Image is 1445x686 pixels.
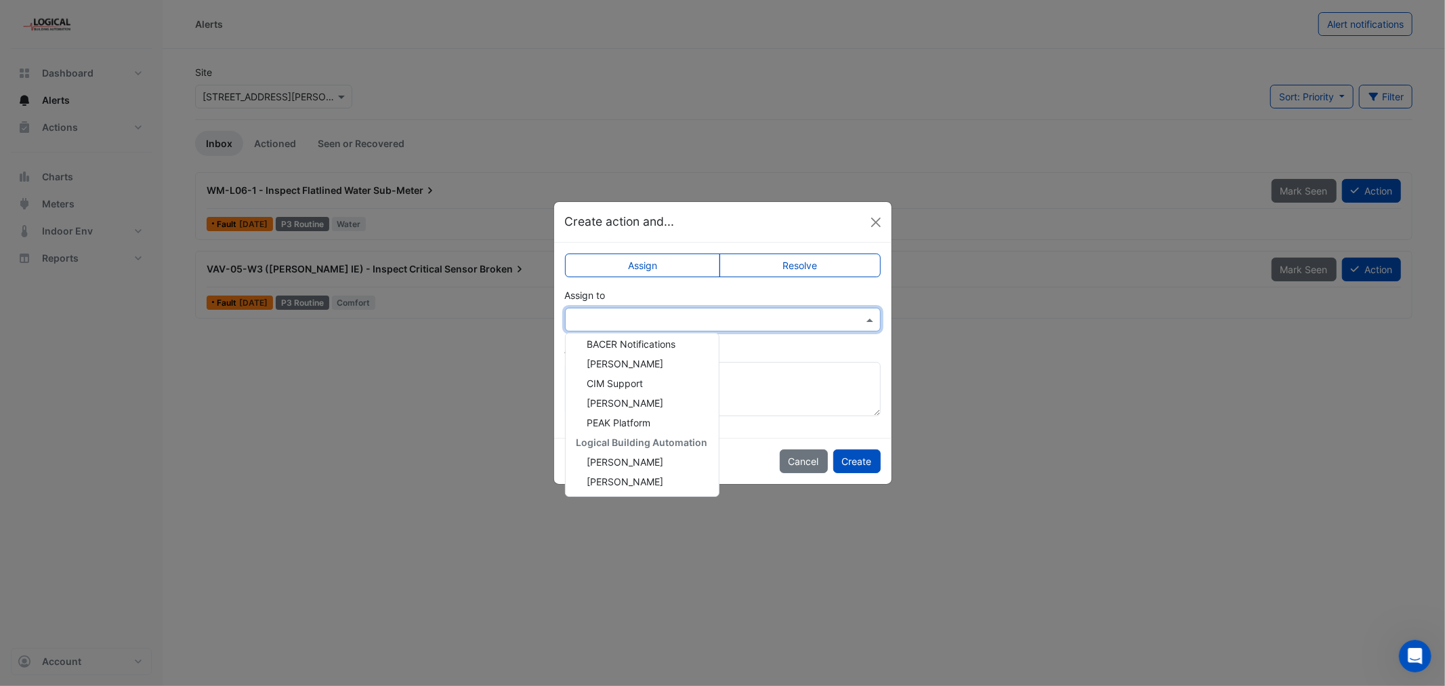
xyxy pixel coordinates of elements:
h5: Create action and... [565,213,675,230]
span: [PERSON_NAME] [587,476,664,487]
span: BACER Notifications [587,338,676,350]
label: Assign to [565,288,606,302]
button: Cancel [780,449,828,473]
iframe: Intercom live chat [1399,640,1431,672]
label: Resolve [719,254,881,277]
button: Create [833,449,881,473]
button: Close [866,212,886,233]
span: PEAK Platform [587,417,651,428]
label: Assign [565,254,721,277]
span: CIM Support [587,378,644,389]
span: Logical Building Automation [577,437,708,448]
span: [PERSON_NAME] [587,397,664,409]
span: [PERSON_NAME] [587,456,664,468]
span: [PERSON_NAME] [587,358,664,369]
ng-dropdown-panel: Options list [565,333,719,497]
